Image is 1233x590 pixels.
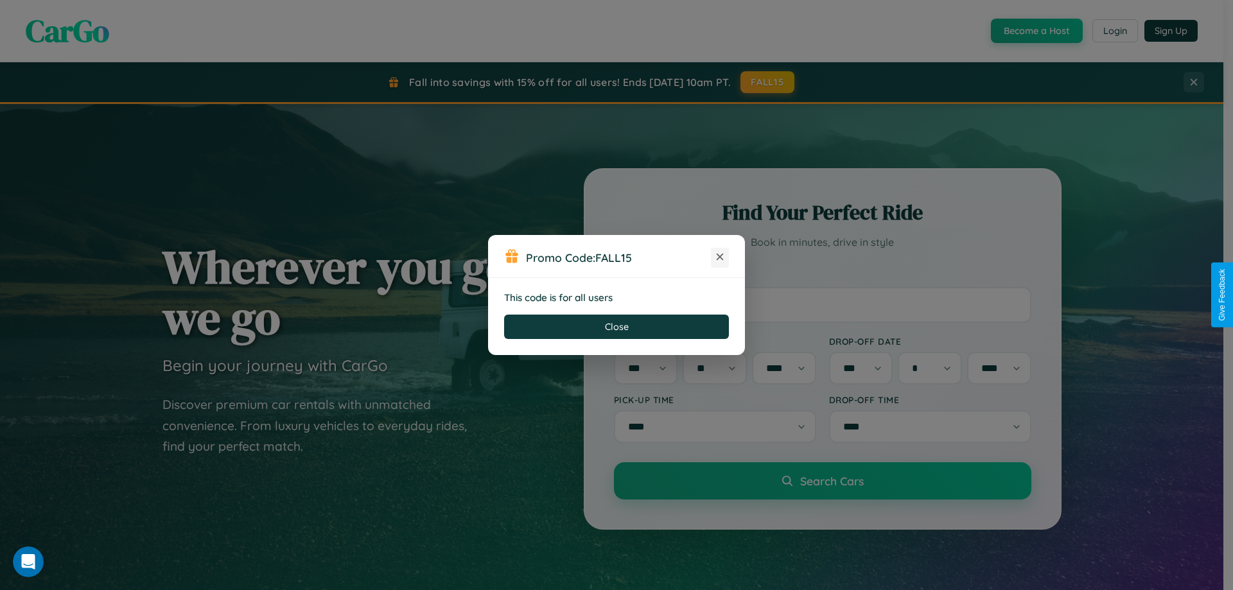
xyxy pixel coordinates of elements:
b: FALL15 [595,250,632,265]
div: Give Feedback [1218,269,1227,321]
h3: Promo Code: [526,250,711,265]
strong: This code is for all users [504,291,613,304]
iframe: Intercom live chat [13,546,44,577]
button: Close [504,315,729,339]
